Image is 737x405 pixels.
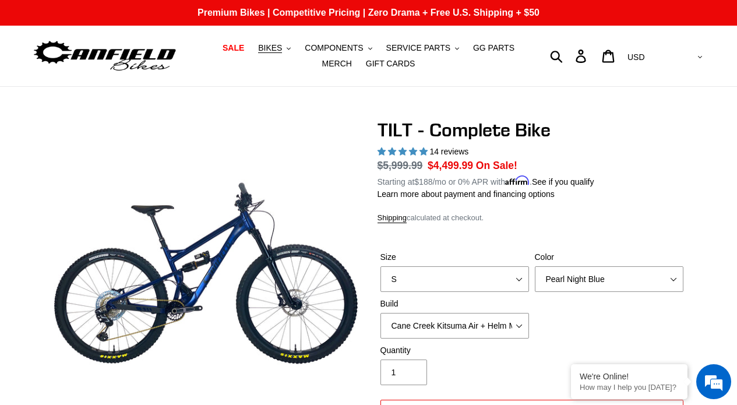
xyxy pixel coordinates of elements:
div: calculated at checkout. [378,212,686,224]
p: How may I help you today? [580,383,679,392]
label: Build [380,298,529,310]
button: BIKES [252,40,297,56]
h1: TILT - Complete Bike [378,119,686,141]
span: GIFT CARDS [366,59,415,69]
button: SERVICE PARTS [380,40,465,56]
span: GG PARTS [473,43,514,53]
a: SALE [217,40,250,56]
label: Size [380,251,529,263]
span: On Sale! [476,158,517,173]
a: MERCH [316,56,358,72]
a: Learn more about payment and financing options [378,189,555,199]
span: SALE [223,43,244,53]
span: COMPONENTS [305,43,363,53]
span: MERCH [322,59,352,69]
label: Color [535,251,683,263]
p: Starting at /mo or 0% APR with . [378,173,594,188]
span: 14 reviews [429,147,468,156]
span: $4,499.99 [428,160,473,171]
span: 5.00 stars [378,147,430,156]
span: BIKES [258,43,282,53]
a: See if you qualify - Learn more about Affirm Financing (opens in modal) [532,177,594,186]
a: GG PARTS [467,40,520,56]
span: SERVICE PARTS [386,43,450,53]
div: We're Online! [580,372,679,381]
span: Affirm [505,175,530,185]
a: Shipping [378,213,407,223]
a: GIFT CARDS [360,56,421,72]
s: $5,999.99 [378,160,423,171]
span: $188 [414,177,432,186]
label: Quantity [380,344,529,357]
button: COMPONENTS [299,40,378,56]
img: Canfield Bikes [32,38,178,75]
